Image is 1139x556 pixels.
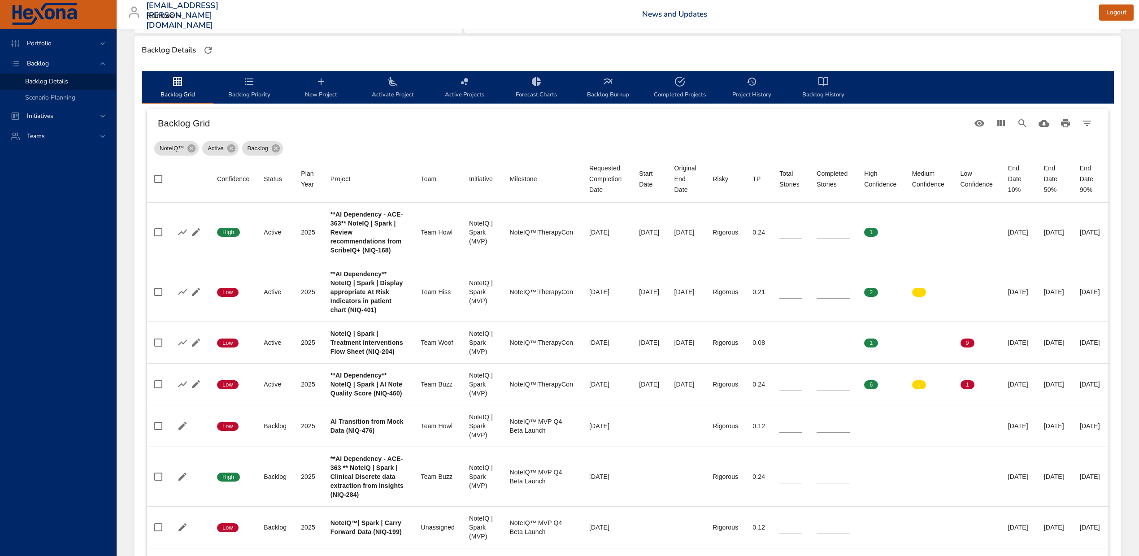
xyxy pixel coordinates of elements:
[752,523,765,532] div: 0.12
[301,380,316,389] div: 2025
[421,421,455,430] div: Team Howl
[146,9,185,23] div: Raintree
[362,76,423,100] span: Activate Project
[509,228,575,237] div: NoteIQ™|TherapyCon
[25,93,75,102] span: Scenario Planning
[264,228,287,237] div: Active
[147,109,1109,138] div: Table Toolbar
[793,76,854,100] span: Backlog History
[674,228,699,237] div: [DATE]
[969,113,990,134] button: Standard Views
[469,463,495,490] div: NoteIQ | Spark (MVP)
[864,168,897,190] div: Sort
[142,71,1114,104] div: backlog-tab
[264,472,287,481] div: Backlog
[20,59,56,68] span: Backlog
[864,381,878,389] span: 6
[589,163,625,195] div: Requested Completion Date
[469,329,495,356] div: NoteIQ | Spark (MVP)
[589,287,625,296] div: [DATE]
[301,287,316,296] div: 2025
[864,288,878,296] span: 2
[217,473,240,481] span: High
[291,76,352,100] span: New Project
[217,174,249,184] div: Confidence
[11,3,78,26] img: Hexona
[469,413,495,439] div: NoteIQ | Spark (MVP)
[912,168,946,190] div: Medium Confidence
[202,141,238,156] div: Active
[469,278,495,305] div: NoteIQ | Spark (MVP)
[1044,380,1065,389] div: [DATE]
[1044,228,1065,237] div: [DATE]
[330,330,403,355] b: NoteIQ | Spark | Treatment Interventions Flow Sheet (NIQ-204)
[154,144,189,153] span: NoteIQ™
[1044,163,1065,195] div: End Date 50%
[509,174,537,184] div: Sort
[176,226,189,239] button: Show Burnup
[176,419,189,433] button: Edit Project Details
[1044,472,1065,481] div: [DATE]
[1044,523,1065,532] div: [DATE]
[961,168,994,190] div: Low Confidence
[20,112,61,120] span: Initiatives
[961,288,974,296] span: 0
[713,228,738,237] div: Rigorous
[20,132,52,140] span: Teams
[509,287,575,296] div: NoteIQ™|TherapyCon
[469,174,495,184] span: Initiative
[578,76,639,100] span: Backlog Burnup
[713,287,738,296] div: Rigorous
[1080,523,1101,532] div: [DATE]
[469,174,493,184] div: Initiative
[330,418,404,434] b: AI Transition from Mock Data (NIQ-476)
[147,76,208,100] span: Backlog Grid
[189,336,203,349] button: Edit Project Details
[1080,338,1101,347] div: [DATE]
[639,168,660,190] div: Start Date
[217,339,239,347] span: Low
[752,287,765,296] div: 0.21
[176,378,189,391] button: Show Burnup
[176,521,189,534] button: Edit Project Details
[421,228,455,237] div: Team Howl
[639,338,660,347] div: [DATE]
[674,338,699,347] div: [DATE]
[469,219,495,246] div: NoteIQ | Spark (MVP)
[649,76,710,100] span: Completed Projects
[1080,421,1101,430] div: [DATE]
[752,338,765,347] div: 0.08
[421,523,455,532] div: Unassigned
[912,288,926,296] span: 1
[961,168,994,190] div: Sort
[589,338,625,347] div: [DATE]
[721,76,782,100] span: Project History
[176,285,189,299] button: Show Burnup
[330,372,402,397] b: **AI Dependency** NoteIQ | Spark | AI Note Quality Score (NIQ-460)
[1080,380,1101,389] div: [DATE]
[301,421,316,430] div: 2025
[752,174,761,184] div: TP
[219,76,280,100] span: Backlog Priority
[1076,113,1098,134] button: Filter Table
[589,421,625,430] div: [DATE]
[189,378,203,391] button: Edit Project Details
[779,168,802,190] div: Total Stories
[713,174,728,184] div: Sort
[421,174,455,184] span: Team
[301,228,316,237] div: 2025
[639,168,660,190] div: Sort
[139,43,199,57] div: Backlog Details
[752,174,761,184] div: Sort
[509,518,575,536] div: NoteIQ™ MVP Q4 Beta Launch
[1033,113,1055,134] button: Download CSV
[506,76,567,100] span: Forecast Charts
[20,39,59,48] span: Portfolio
[158,116,969,130] h6: Backlog Grid
[752,174,765,184] span: TP
[779,168,802,190] div: Sort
